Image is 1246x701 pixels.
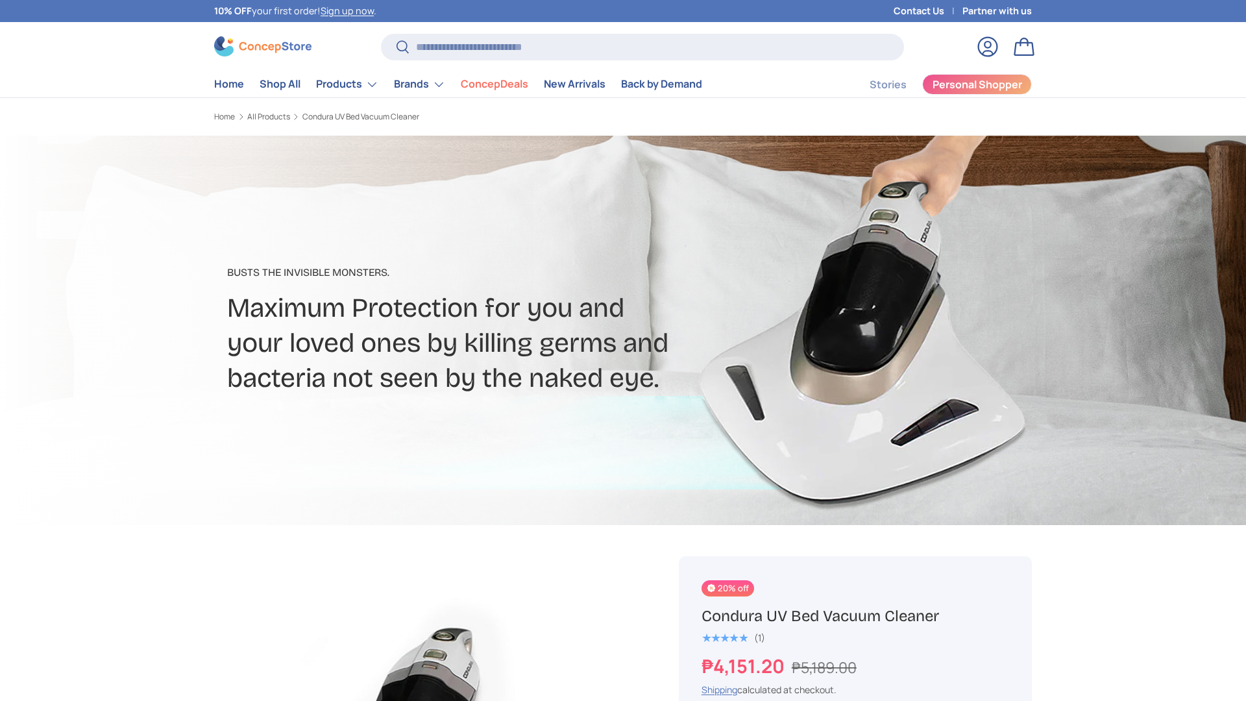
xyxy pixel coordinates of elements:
[316,71,378,97] a: Products
[702,632,748,645] span: ★★★★★
[702,653,788,679] strong: ₱4,151.20
[214,111,648,123] nav: Breadcrumbs
[308,71,386,97] summary: Products
[870,72,907,97] a: Stories
[792,657,857,678] s: ₱5,189.00
[302,113,419,121] a: Condura UV Bed Vacuum Cleaner
[702,683,737,696] a: Shipping
[214,36,311,56] img: ConcepStore
[933,79,1022,90] span: Personal Shopper
[461,71,528,97] a: ConcepDeals
[621,71,702,97] a: Back by Demand
[227,291,726,396] h2: Maximum Protection for you and your loved ones by killing germs and bacteria not seen by the nake...
[702,683,1009,696] div: calculated at checkout.
[227,265,726,280] p: Busts The Invisible Monsters​.
[214,71,702,97] nav: Primary
[922,74,1032,95] a: Personal Shopper
[260,71,300,97] a: Shop All
[962,4,1032,18] a: Partner with us
[214,4,376,18] p: your first order! .
[702,606,1009,626] h1: Condura UV Bed Vacuum Cleaner
[214,5,252,17] strong: 10% OFF
[386,71,453,97] summary: Brands
[894,4,962,18] a: Contact Us
[754,633,765,643] div: (1)
[321,5,374,17] a: Sign up now
[702,630,765,644] a: 5.0 out of 5.0 stars (1)
[214,71,244,97] a: Home
[247,113,290,121] a: All Products
[838,71,1032,97] nav: Secondary
[394,71,445,97] a: Brands
[214,113,235,121] a: Home
[702,632,748,644] div: 5.0 out of 5.0 stars
[702,580,754,596] span: 20% off
[544,71,605,97] a: New Arrivals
